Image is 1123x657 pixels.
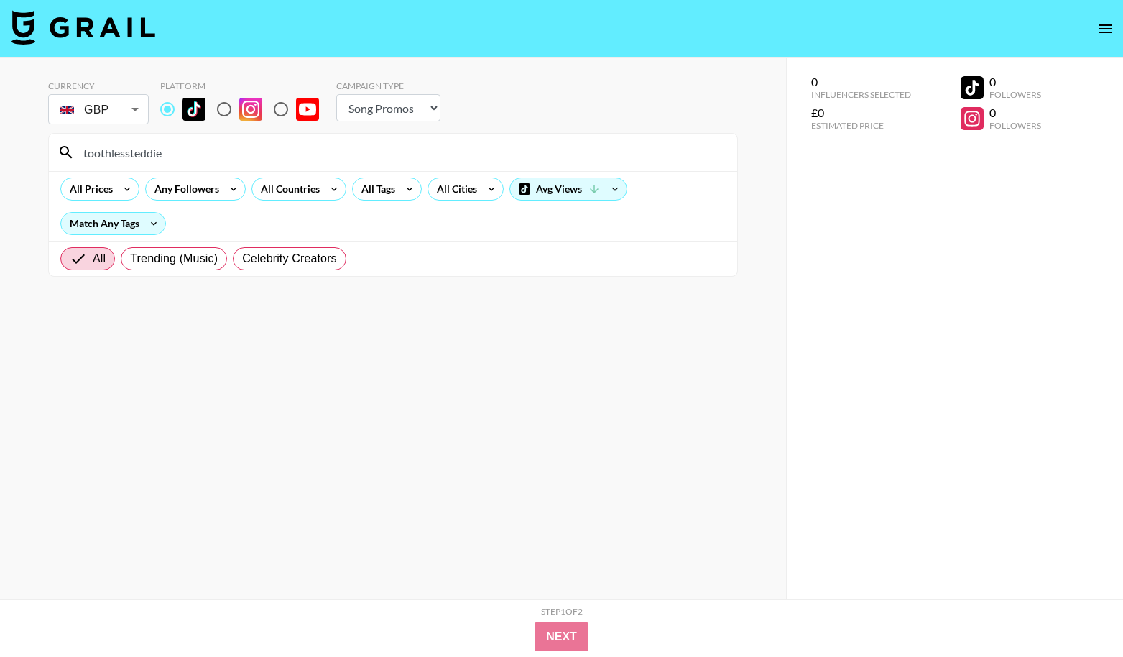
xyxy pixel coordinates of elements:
div: All Prices [61,178,116,200]
div: All Cities [428,178,480,200]
iframe: Drift Widget Chat Controller [1051,585,1106,640]
div: 0 [989,106,1041,120]
img: YouTube [296,98,319,121]
div: All Countries [252,178,323,200]
div: Estimated Price [811,120,911,131]
div: Currency [48,81,149,91]
span: Trending (Music) [130,250,218,267]
div: 0 [989,75,1041,89]
div: Followers [989,120,1041,131]
img: Grail Talent [11,10,155,45]
div: £0 [811,106,911,120]
button: Next [535,622,588,651]
div: Step 1 of 2 [541,606,583,617]
div: Avg Views [510,178,627,200]
div: Followers [989,89,1041,100]
div: Platform [160,81,331,91]
div: All Tags [353,178,398,200]
span: All [93,250,106,267]
div: Influencers Selected [811,89,911,100]
div: Match Any Tags [61,213,165,234]
div: GBP [51,97,146,122]
div: Campaign Type [336,81,440,91]
span: Celebrity Creators [242,250,337,267]
div: Any Followers [146,178,222,200]
img: TikTok [182,98,205,121]
input: Search by User Name [75,141,729,164]
button: open drawer [1091,14,1120,43]
img: Instagram [239,98,262,121]
div: 0 [811,75,911,89]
